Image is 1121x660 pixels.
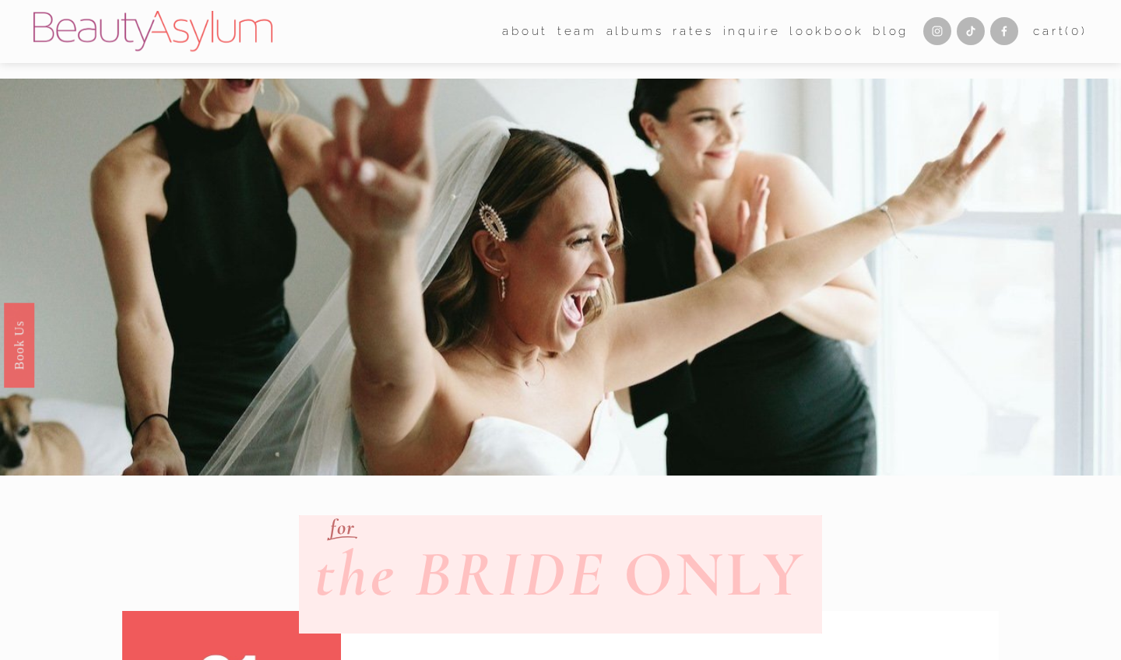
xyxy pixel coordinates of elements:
a: folder dropdown [557,19,597,44]
img: Beauty Asylum | Bridal Hair &amp; Makeup Charlotte &amp; Atlanta [33,11,272,51]
span: team [557,21,597,42]
a: Blog [873,19,908,44]
a: TikTok [957,17,985,45]
a: folder dropdown [502,19,548,44]
span: about [502,21,548,42]
a: Rates [673,19,714,44]
em: for [330,514,355,540]
span: 0 [1071,24,1081,38]
a: Inquire [723,19,781,44]
a: Lookbook [789,19,864,44]
a: 0 items in cart [1033,21,1088,42]
strong: ONLY [624,535,806,613]
em: the BRIDE [315,535,605,613]
a: Facebook [990,17,1018,45]
span: ( ) [1065,24,1087,38]
a: Instagram [923,17,951,45]
a: Book Us [4,303,34,388]
a: albums [606,19,664,44]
